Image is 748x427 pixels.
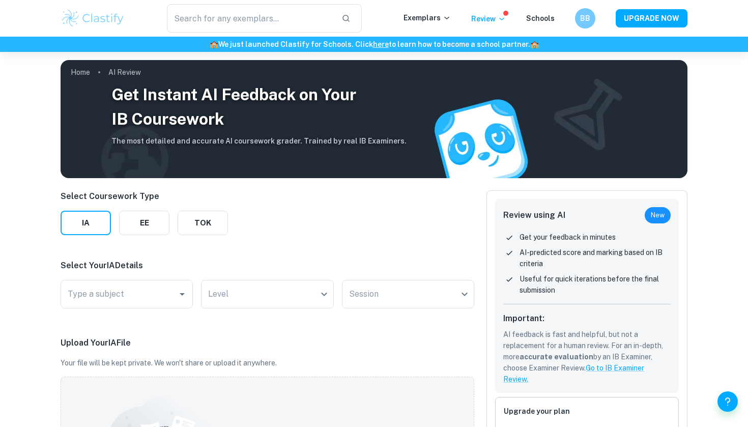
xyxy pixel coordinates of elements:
[526,14,555,22] a: Schools
[503,329,671,385] p: AI feedback is fast and helpful, but not a replacement for a human review. For an in-depth, more ...
[61,60,687,178] img: AI Review Cover
[530,40,539,48] span: 🏫
[616,9,687,27] button: UPGRADE NOW
[61,211,111,235] button: IA
[520,232,616,243] p: Get your feedback in minutes
[504,406,670,417] h6: Upgrade your plan
[71,65,90,79] a: Home
[119,211,169,235] button: EE
[520,273,671,296] p: Useful for quick iterations before the final submission
[471,13,506,24] p: Review
[503,312,671,325] h6: Important:
[167,4,333,33] input: Search for any exemplars...
[111,82,407,131] h3: Get Instant AI Feedback on Your IB Coursework
[580,13,591,24] h6: BB
[61,357,474,368] p: Your file will be kept private. We won't share or upload it anywhere.
[175,287,189,301] button: Open
[520,353,593,361] b: accurate evaluation
[2,39,746,50] h6: We just launched Clastify for Schools. Click to learn how to become a school partner.
[645,210,671,220] span: New
[575,8,595,29] button: BB
[111,135,407,147] h6: The most detailed and accurate AI coursework grader. Trained by real IB Examiners.
[404,12,451,23] p: Exemplars
[108,67,141,78] p: AI Review
[373,40,389,48] a: here
[717,391,738,412] button: Help and Feedback
[61,190,228,203] p: Select Coursework Type
[61,337,474,349] p: Upload Your IA File
[61,8,125,29] img: Clastify logo
[61,260,474,272] p: Select Your IA Details
[503,209,565,221] h6: Review using AI
[520,247,671,269] p: AI-predicted score and marking based on IB criteria
[210,40,218,48] span: 🏫
[178,211,228,235] button: TOK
